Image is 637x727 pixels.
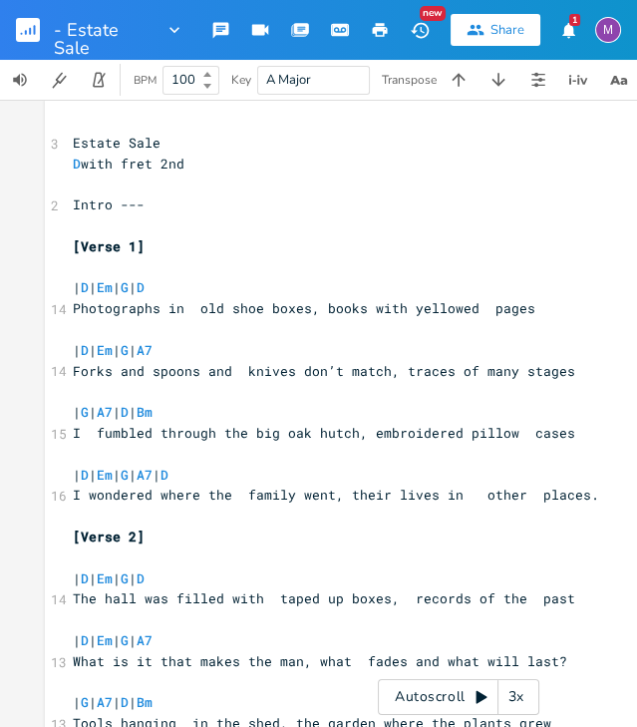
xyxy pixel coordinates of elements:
span: | | | | [73,569,153,587]
span: D [160,466,168,484]
span: Em [97,631,113,649]
button: New [400,12,440,48]
div: New [420,6,446,21]
button: 1 [548,12,588,48]
span: Intro --- [73,195,145,213]
div: 3x [498,679,534,715]
div: melindameshad [595,17,621,43]
div: Autoscroll [378,679,539,715]
span: with fret 2nd [73,155,184,173]
span: | | | | [73,278,145,296]
span: - Estate Sale [54,21,157,39]
span: I wondered where the family went, their lives in other places. [73,486,599,504]
span: | | | | [73,693,160,711]
span: | | | | [73,341,320,359]
span: A7 [137,466,153,484]
span: G [81,693,89,711]
span: G [121,569,129,587]
span: D [81,466,89,484]
span: A7 [97,693,113,711]
span: What is it that makes the man, what fades and what will last? [73,652,567,670]
span: Estate Sale [73,134,160,152]
span: | | | | [73,403,160,421]
span: D [81,569,89,587]
span: The hall was filled with taped up boxes, records of the past [73,589,575,607]
span: G [121,466,129,484]
span: A7 [97,403,113,421]
span: Photographs in old shoe boxes, books with yellowed pages [73,299,535,317]
div: Key [231,74,251,86]
div: Transpose [382,74,437,86]
span: D [121,403,129,421]
span: | | | | | [73,466,168,484]
div: BPM [134,75,157,86]
div: Share [490,21,524,39]
span: Bm [137,693,153,711]
span: G [121,631,129,649]
span: G [121,278,129,296]
span: D [121,693,129,711]
span: Em [97,569,113,587]
span: I fumbled through the big oak hutch, embroidered pillow cases [73,424,575,442]
span: D [137,569,145,587]
div: 1 [569,14,580,26]
span: D [81,278,89,296]
span: D [81,341,89,359]
span: A7 [137,341,153,359]
span: Forks and spoons and knives don’t match, traces of many stages [73,362,575,380]
button: Share [451,14,540,46]
span: A Major [266,71,311,89]
span: D [137,278,145,296]
button: M [595,7,621,53]
span: Em [97,341,113,359]
span: Em [97,466,113,484]
span: | | | | [73,631,153,649]
span: D [81,631,89,649]
span: G [81,403,89,421]
span: [Verse 2] [73,528,145,545]
span: A7 [137,631,153,649]
span: G [121,341,129,359]
span: Em [97,278,113,296]
span: Bm [137,403,153,421]
span: D [73,155,81,173]
span: [Verse 1] [73,237,145,255]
